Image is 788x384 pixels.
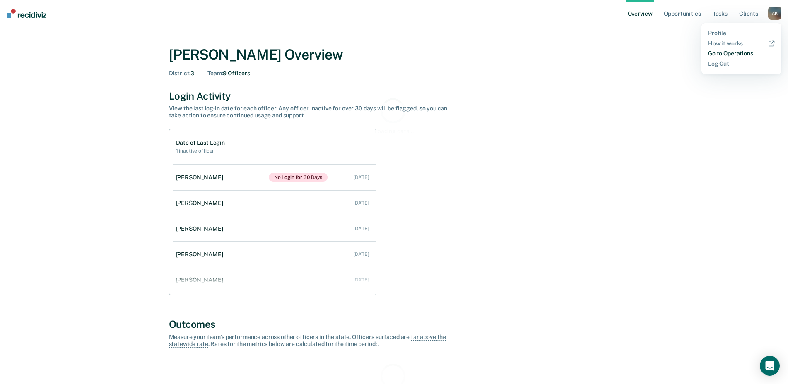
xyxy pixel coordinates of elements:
[173,268,376,292] a: [PERSON_NAME] [DATE]
[768,7,781,20] div: A K
[176,200,227,207] div: [PERSON_NAME]
[176,225,227,232] div: [PERSON_NAME]
[353,200,369,206] div: [DATE]
[169,70,195,77] div: 3
[169,46,619,63] div: [PERSON_NAME] Overview
[374,128,414,135] div: Loading data...
[169,70,191,76] span: District :
[169,105,459,119] div: View the last log-in date for each officer. Any officer inactive for over 30 days will be flagged...
[173,191,376,215] a: [PERSON_NAME] [DATE]
[173,243,376,266] a: [PERSON_NAME] [DATE]
[176,251,227,258] div: [PERSON_NAME]
[169,334,459,348] div: Measure your team’s performance across other officer s in the state. Officer s surfaced are . Rat...
[353,174,369,180] div: [DATE]
[176,148,225,154] h2: 1 inactive officer
[708,40,775,47] a: How it works
[353,277,369,283] div: [DATE]
[269,173,328,182] span: No Login for 30 Days
[708,60,775,67] a: Log Out
[353,226,369,231] div: [DATE]
[760,356,780,376] div: Open Intercom Messenger
[708,50,775,57] a: Go to Operations
[176,277,227,284] div: [PERSON_NAME]
[169,318,619,330] div: Outcomes
[207,70,250,77] div: 9 Officers
[7,9,46,18] img: Recidiviz
[708,30,775,37] a: Profile
[176,139,225,146] h1: Date of Last Login
[169,334,446,348] span: far above the statewide rate
[176,174,227,181] div: [PERSON_NAME]
[173,165,376,190] a: [PERSON_NAME]No Login for 30 Days [DATE]
[207,70,223,76] span: Team :
[173,217,376,241] a: [PERSON_NAME] [DATE]
[768,7,781,20] button: AK
[353,251,369,257] div: [DATE]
